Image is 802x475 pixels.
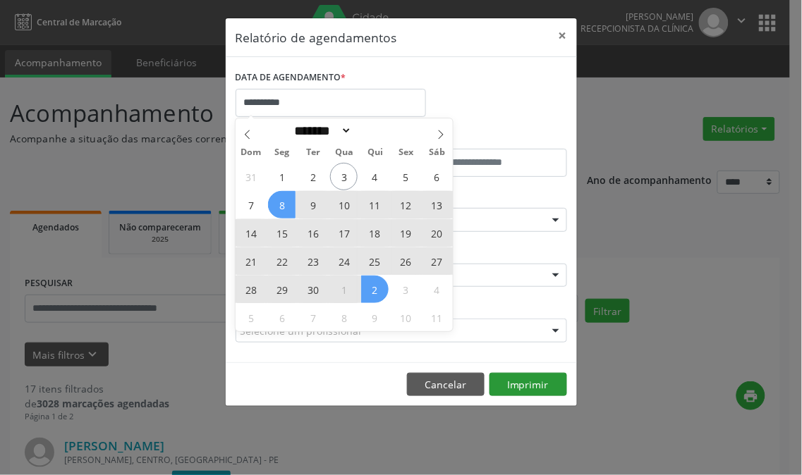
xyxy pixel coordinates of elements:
span: Setembro 21, 2025 [237,247,265,275]
span: Setembro 1, 2025 [268,163,296,190]
span: Setembro 30, 2025 [299,276,327,303]
span: Setembro 16, 2025 [299,219,327,247]
span: Outubro 10, 2025 [392,304,420,331]
input: Year [352,123,399,138]
span: Setembro 27, 2025 [423,247,451,275]
span: Setembro 14, 2025 [237,219,265,247]
span: Ter [298,148,329,157]
span: Setembro 19, 2025 [392,219,420,247]
span: Setembro 4, 2025 [361,163,389,190]
span: Sex [391,148,422,157]
span: Outubro 8, 2025 [330,304,358,331]
span: Setembro 25, 2025 [361,247,389,275]
span: Setembro 2, 2025 [299,163,327,190]
span: Setembro 11, 2025 [361,191,389,218]
span: Setembro 8, 2025 [268,191,296,218]
span: Setembro 20, 2025 [423,219,451,247]
span: Setembro 6, 2025 [423,163,451,190]
span: Setembro 9, 2025 [299,191,327,218]
span: Setembro 7, 2025 [237,191,265,218]
span: Setembro 24, 2025 [330,247,358,275]
span: Seg [267,148,298,157]
span: Qui [360,148,391,157]
span: Setembro 17, 2025 [330,219,358,247]
span: Outubro 11, 2025 [423,304,451,331]
span: Setembro 10, 2025 [330,191,358,218]
select: Month [290,123,352,138]
span: Setembro 13, 2025 [423,191,451,218]
span: Setembro 15, 2025 [268,219,296,247]
span: Outubro 1, 2025 [330,276,358,303]
span: Setembro 18, 2025 [361,219,389,247]
span: Outubro 4, 2025 [423,276,451,303]
button: Cancelar [407,373,485,397]
span: Setembro 28, 2025 [237,276,265,303]
button: Close [549,18,577,53]
span: Outubro 2, 2025 [361,276,389,303]
span: Setembro 3, 2025 [330,163,358,190]
h5: Relatório de agendamentos [236,28,397,47]
span: Dom [236,148,267,157]
span: Setembro 5, 2025 [392,163,420,190]
span: Outubro 5, 2025 [237,304,265,331]
span: Setembro 26, 2025 [392,247,420,275]
span: Sáb [422,148,453,157]
span: Agosto 31, 2025 [237,163,265,190]
span: Outubro 6, 2025 [268,304,296,331]
span: Outubro 7, 2025 [299,304,327,331]
span: Setembro 12, 2025 [392,191,420,218]
span: Qua [329,148,360,157]
label: ATÉ [405,127,567,149]
span: Setembro 23, 2025 [299,247,327,275]
span: Outubro 3, 2025 [392,276,420,303]
label: DATA DE AGENDAMENTO [236,67,346,89]
span: Outubro 9, 2025 [361,304,389,331]
button: Imprimir [490,373,567,397]
span: Setembro 22, 2025 [268,247,296,275]
span: Setembro 29, 2025 [268,276,296,303]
